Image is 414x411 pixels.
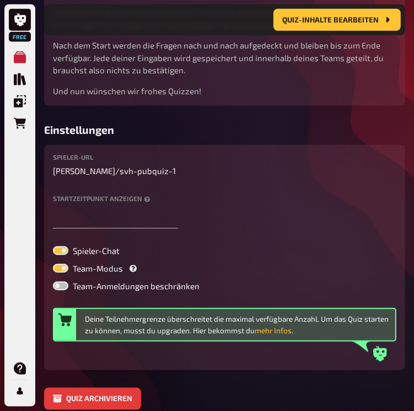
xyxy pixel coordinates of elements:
[53,282,396,290] label: Team-Anmeldungen beschränken
[53,195,396,202] label: Startzeitpunkt anzeigen
[53,165,396,177] p: [PERSON_NAME] /
[53,39,396,77] p: Nach dem Start werden die Fragen nach und nach aufgedeckt und bleiben bis zum Ende verfügbar. Jed...
[255,325,292,336] button: mehr Infos
[85,313,391,336] div: Deine Teilnehmergrenze überschreitet die maximal verfügbare Anzahl. Um das Quiz starten zu können...
[282,16,379,24] span: Quiz-Inhalte bearbeiten
[120,165,176,177] span: svh-pubquiz-1
[44,388,141,410] button: Quiz archivieren
[53,154,396,160] label: Spieler-URL
[273,9,401,31] button: Quiz-Inhalte bearbeiten
[44,123,405,136] h3: Einstellungen
[10,34,30,40] span: Free
[53,246,396,255] label: Spieler-Chat
[53,264,396,273] label: Team-Modus
[53,85,396,98] p: Und nun wünschen wir frohes Quizzen!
